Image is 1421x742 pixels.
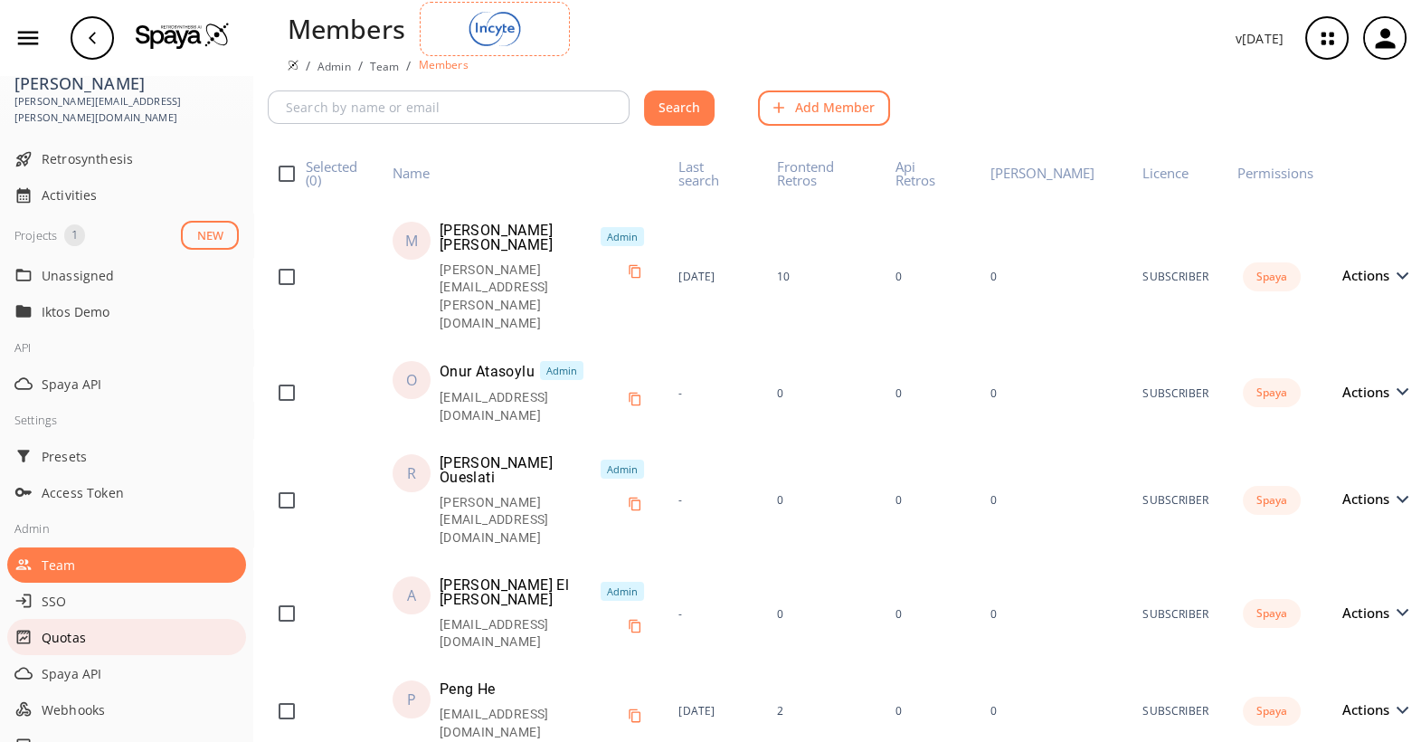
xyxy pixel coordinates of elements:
div: Spaya API [7,655,246,691]
td: 0 [763,440,881,562]
div: Peng He [440,682,496,697]
div: Spaya [1243,378,1301,407]
div: Last search [678,160,728,187]
td: 10 [763,207,881,347]
div: Admin [601,227,644,246]
div: Team [7,547,246,583]
a: Admin [317,59,351,74]
div: [EMAIL_ADDRESS][DOMAIN_NAME] [440,706,621,741]
div: Admin [601,582,644,601]
div: SSO [7,583,246,619]
div: [PERSON_NAME] El [PERSON_NAME] [440,578,596,607]
div: Frontend Retros [777,160,848,187]
button: Copy to clipboard [621,385,649,414]
div: Licence [1142,166,1189,180]
button: Copy to clipboard [621,257,649,286]
div: Members [288,9,405,48]
div: Quotas [7,619,246,655]
div: A [407,588,416,603]
div: Retrosynthesis [7,141,246,177]
span: Spaya API [42,664,239,683]
span: Access Token [42,483,239,502]
td: 0 [976,440,1128,562]
a: Team [370,59,400,74]
button: Copy to clipboard [621,490,649,518]
span: SSO [42,592,239,611]
td: - [664,347,762,439]
li: / [406,56,411,75]
div: Spaya [1243,697,1301,726]
td: - [664,440,762,562]
div: Onur Atasoylu [440,365,535,379]
div: [EMAIL_ADDRESS][DOMAIN_NAME] [440,389,621,424]
li: / [358,56,363,75]
div: P [407,692,416,707]
div: [PERSON_NAME][EMAIL_ADDRESS][PERSON_NAME][DOMAIN_NAME] [440,262,621,332]
td: 0 [763,347,881,439]
div: Api Retros [895,160,943,187]
p: Members [419,57,469,72]
td: 0 [976,562,1128,666]
p: v [DATE] [1236,29,1284,48]
div: Permissions [1237,166,1313,180]
span: Team [42,556,239,575]
div: [PERSON_NAME][EMAIL_ADDRESS][DOMAIN_NAME] [440,494,621,547]
span: Quotas [42,628,239,647]
span: Presets [42,447,239,466]
span: Actions [1342,269,1398,282]
span: Unassigned [42,266,239,285]
td: - [664,562,762,666]
div: [PERSON_NAME] [PERSON_NAME] [440,224,596,252]
button: Search [644,90,715,126]
td: SUBSCRIBER [1128,562,1223,666]
div: Admin [601,460,644,479]
div: Name [393,166,430,180]
div: Access Token [7,474,246,510]
td: 0 [976,347,1128,439]
span: [PERSON_NAME][EMAIL_ADDRESS][PERSON_NAME][DOMAIN_NAME] [14,93,239,127]
img: Spaya logo [288,60,298,71]
td: SUBSCRIBER [1128,207,1223,347]
button: NEW [181,221,239,251]
td: [DATE] [664,207,762,347]
td: 0 [881,562,976,666]
div: Spaya [1243,486,1301,515]
td: 0 [881,207,976,347]
div: Spaya [1243,262,1301,291]
td: 0 [976,207,1128,347]
div: [PERSON_NAME] [990,166,1094,180]
td: SUBSCRIBER [1128,440,1223,562]
button: Copy to clipboard [621,701,649,730]
p: Iktos Demo [42,302,186,321]
div: Spaya API [7,366,246,402]
span: Actions [1342,703,1398,717]
div: Iktos Demo [7,293,246,329]
span: Actions [1342,606,1398,620]
li: / [306,56,310,75]
span: Webhooks [42,700,239,719]
div: R [407,466,416,480]
div: [PERSON_NAME] Oueslati [440,456,596,485]
span: Retrosynthesis [42,149,239,168]
td: 0 [881,440,976,562]
div: [EMAIL_ADDRESS][DOMAIN_NAME] [440,616,621,652]
span: Spaya API [42,375,239,394]
div: Spaya [1243,599,1301,628]
div: Admin [540,361,583,380]
img: Team logo [424,6,565,52]
div: Projects [14,224,57,246]
td: 0 [881,347,976,439]
span: Activities [42,185,239,205]
img: Logo Spaya [136,22,230,49]
td: 0 [763,562,881,666]
input: Search by name or email [273,90,630,124]
div: Webhooks [7,691,246,728]
span: Actions [1342,492,1398,506]
button: Add Member [758,90,890,126]
div: Activities [7,177,246,214]
div: Presets [7,438,246,474]
span: Actions [1342,385,1398,399]
div: Unassigned [7,257,246,293]
div: Selected ( 0 ) [306,160,364,187]
button: Copy to clipboard [621,612,649,641]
